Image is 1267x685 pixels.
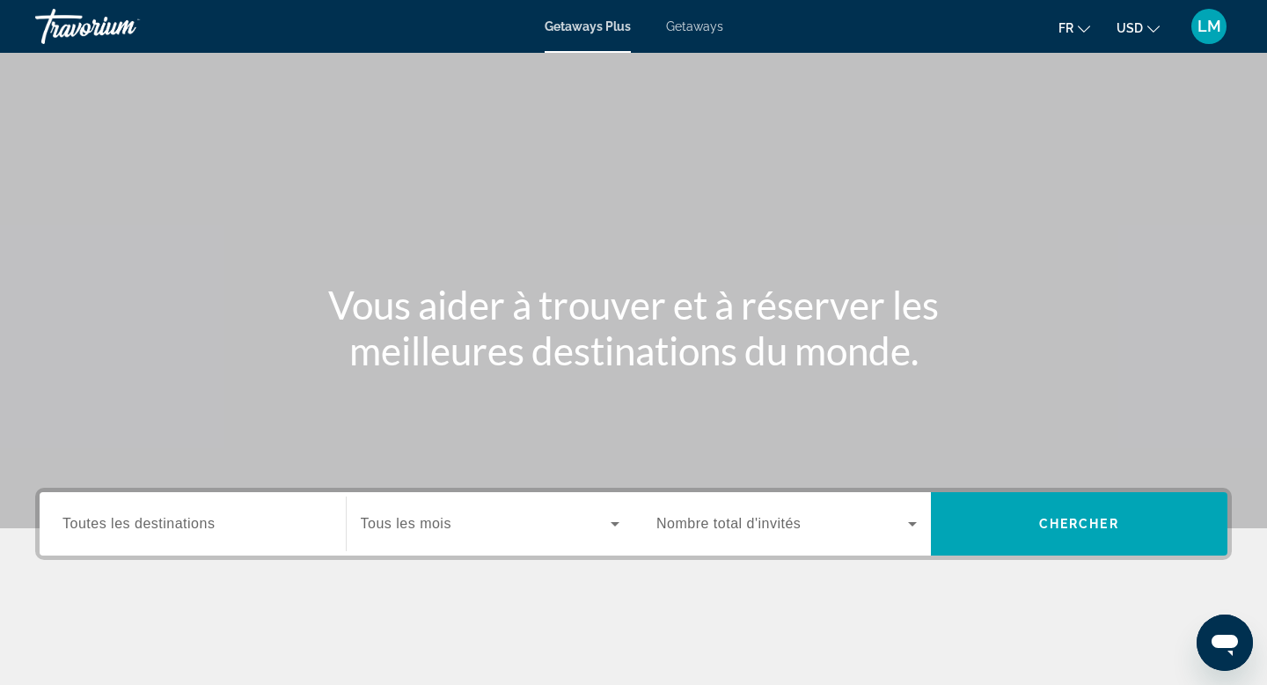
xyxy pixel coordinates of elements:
[931,492,1228,556] button: Chercher
[361,516,451,531] span: Tous les mois
[1197,615,1253,671] iframe: Bouton de lancement de la fenêtre de messagerie
[1117,21,1143,35] span: USD
[1039,517,1119,531] span: Chercher
[1117,15,1160,41] button: Change currency
[656,516,801,531] span: Nombre total d'invités
[545,19,631,33] a: Getaways Plus
[1058,21,1073,35] span: fr
[35,4,211,49] a: Travorium
[1186,8,1232,45] button: User Menu
[1058,15,1090,41] button: Change language
[40,492,1227,556] div: Search widget
[1197,18,1221,35] span: LM
[304,282,963,373] h1: Vous aider à trouver et à réserver les meilleures destinations du monde.
[62,516,215,531] span: Toutes les destinations
[666,19,723,33] a: Getaways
